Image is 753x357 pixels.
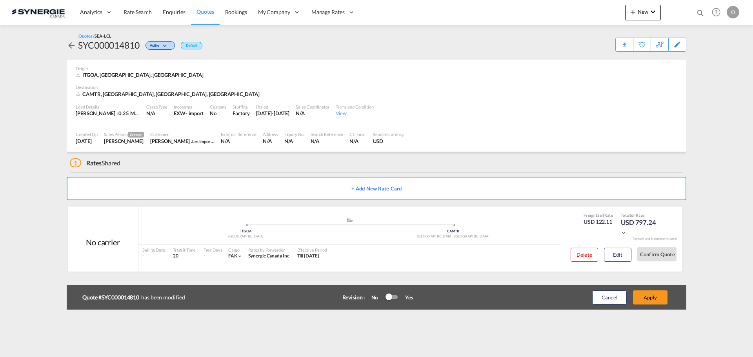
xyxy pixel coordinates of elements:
[297,247,327,253] div: Effective Period
[82,292,318,303] div: has been modified
[696,9,705,20] div: icon-magnify
[76,91,262,98] div: CAMTR, Montreal, QC, Americas
[76,84,677,90] div: Destination
[233,104,249,110] div: Stuffing
[345,218,355,222] md-icon: assets/icons/custom/ship-fill.svg
[140,39,177,51] div: Change Status Here
[284,138,304,145] div: N/A
[311,138,343,145] div: N/A
[82,294,141,301] b: Quote #SYC000014810
[146,110,167,117] div: N/A
[210,104,226,110] div: Customs
[648,7,658,16] md-icon: icon-chevron-down
[128,132,144,138] span: Creator
[173,247,196,253] div: Transit Time
[67,41,76,50] md-icon: icon-arrow-left
[297,253,319,259] div: Till 16 Oct 2025
[146,104,167,110] div: Cargo Type
[76,71,206,78] div: ITGOA, Genova, Europe
[163,9,186,15] span: Enquiries
[727,6,739,18] div: O
[709,5,727,20] div: Help
[173,253,196,259] div: 20
[256,104,290,110] div: Period
[67,177,686,200] button: + Add New Rate Card
[204,247,222,253] div: Free Days
[142,229,350,234] div: ITGOA
[256,110,290,117] div: 16 Oct 2025
[76,110,140,117] div: [PERSON_NAME] : 0.25 MT | Volumetric Wt : 1.15 CBM | Chargeable Wt : 1.15 W/M
[696,9,705,17] md-icon: icon-magnify
[186,110,204,117] div: - import
[350,229,557,234] div: CAMTR
[67,39,78,51] div: icon-arrow-left
[70,159,120,167] div: Shared
[296,110,329,117] div: N/A
[221,138,256,145] div: N/A
[284,131,304,137] div: Inquiry No.
[142,253,165,259] div: -
[95,33,111,38] span: SEA-LCL
[584,218,613,226] div: USD 122.11
[150,138,215,145] div: Chloe .
[237,254,242,259] md-icon: icon-chevron-down
[630,213,636,217] span: Sell
[336,104,374,110] div: Terms and Condition
[228,253,237,259] span: FAK
[633,290,668,304] button: Apply
[263,138,278,145] div: N/A
[367,294,386,301] div: No
[397,294,413,301] div: Yes
[604,248,631,262] button: Edit
[204,253,205,259] div: -
[12,4,65,21] img: 1f56c880d42311ef80fc7dca854c8e59.png
[709,5,723,19] span: Help
[233,110,249,117] div: Factory Stuffing
[104,138,144,145] div: Pablo Gomez Saldarriaga
[297,253,319,259] span: Till [DATE]
[350,234,557,239] div: [GEOGRAPHIC_DATA], [GEOGRAPHIC_DATA]
[142,247,165,253] div: Sailing Date
[311,131,343,137] div: Search Reference
[625,5,661,20] button: icon-plus 400-fgNewicon-chevron-down
[150,131,215,137] div: Customer
[161,44,171,48] md-icon: icon-chevron-down
[584,212,613,218] div: Freight Rate
[373,131,404,137] div: Search Currency
[86,237,120,248] div: No carrier
[104,131,144,138] div: Sales Person
[592,290,627,304] button: Cancel
[225,9,247,15] span: Bookings
[146,41,175,50] div: Change Status Here
[620,39,629,45] md-icon: icon-download
[70,158,81,167] span: 1
[174,110,186,117] div: EXW
[82,72,204,78] span: ITGOA, [GEOGRAPHIC_DATA], [GEOGRAPHIC_DATA]
[76,131,98,137] div: Created On
[621,218,660,237] div: USD 797.24
[373,138,404,145] div: USD
[336,110,374,117] div: View
[196,8,214,15] span: Quotes
[621,212,660,218] div: Total Rate
[349,138,367,145] div: N/A
[637,247,677,261] button: Confirm Quote
[342,294,366,301] div: Revision :
[174,104,204,110] div: Incoterms
[597,213,604,217] span: Sell
[628,7,638,16] md-icon: icon-plus 400-fg
[296,104,329,110] div: Sales Coordinator
[311,8,345,16] span: Manage Rates
[349,131,367,137] div: CC Email
[621,230,626,236] md-icon: icon-chevron-down
[248,247,289,253] div: Rates by Forwarder
[76,65,677,71] div: Origin
[263,131,278,137] div: Address
[228,247,243,253] div: Cargo
[571,248,598,262] button: Delete
[181,42,202,49] div: Default
[124,9,152,15] span: Rate Search
[80,8,102,16] span: Analytics
[628,9,658,15] span: New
